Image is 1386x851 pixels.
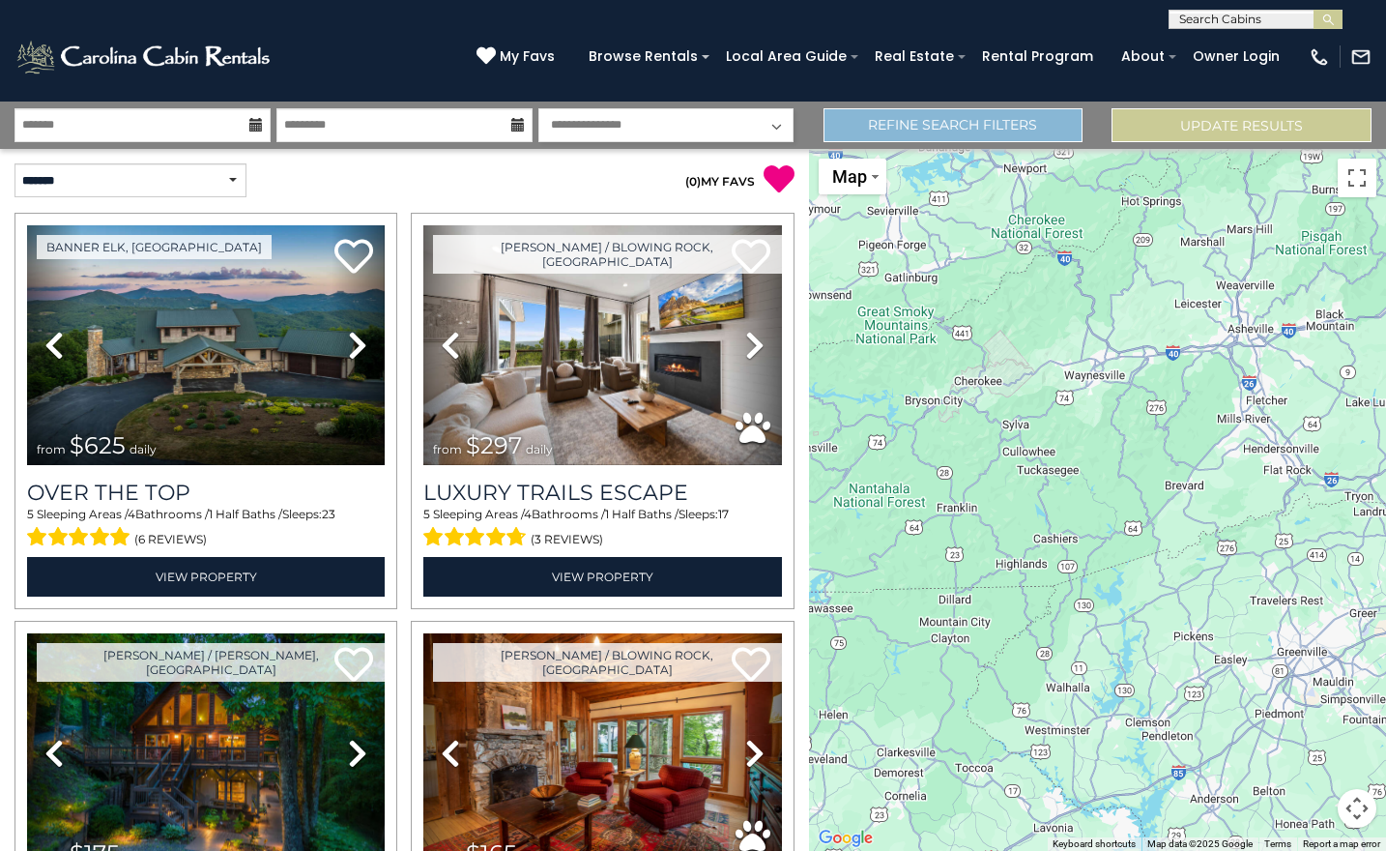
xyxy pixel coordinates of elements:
[718,507,729,521] span: 17
[134,527,207,552] span: (6 reviews)
[476,46,560,68] a: My Favs
[1112,42,1174,72] a: About
[1338,789,1376,828] button: Map camera controls
[531,527,603,552] span: (3 reviews)
[209,507,282,521] span: 1 Half Baths /
[423,557,781,597] a: View Property
[27,507,34,521] span: 5
[579,42,707,72] a: Browse Rentals
[70,431,126,459] span: $625
[819,159,886,194] button: Change map style
[716,42,856,72] a: Local Area Guide
[423,225,781,465] img: thumbnail_168695581.jpeg
[1303,838,1380,849] a: Report a map error
[823,108,1083,142] a: Refine Search Filters
[433,235,781,274] a: [PERSON_NAME] / Blowing Rock, [GEOGRAPHIC_DATA]
[1053,837,1136,851] button: Keyboard shortcuts
[128,507,135,521] span: 4
[37,643,385,682] a: [PERSON_NAME] / [PERSON_NAME], [GEOGRAPHIC_DATA]
[322,507,335,521] span: 23
[524,507,532,521] span: 4
[423,480,781,506] a: Luxury Trails Escape
[1338,159,1376,197] button: Toggle fullscreen view
[1147,838,1253,849] span: Map data ©2025 Google
[605,507,679,521] span: 1 Half Baths /
[685,174,755,189] a: (0)MY FAVS
[814,826,878,851] img: Google
[1350,46,1372,68] img: mail-regular-white.png
[37,235,272,259] a: Banner Elk, [GEOGRAPHIC_DATA]
[689,174,697,189] span: 0
[1112,108,1372,142] button: Update Results
[27,557,385,597] a: View Property
[1183,42,1289,72] a: Owner Login
[27,225,385,465] img: thumbnail_167153549.jpeg
[500,46,555,67] span: My Favs
[433,442,462,456] span: from
[130,442,157,456] span: daily
[466,431,522,459] span: $297
[814,826,878,851] a: Open this area in Google Maps (opens a new window)
[14,38,275,76] img: White-1-2.png
[972,42,1103,72] a: Rental Program
[526,442,553,456] span: daily
[27,506,385,552] div: Sleeping Areas / Bathrooms / Sleeps:
[1264,838,1291,849] a: Terms (opens in new tab)
[27,480,385,506] a: Over The Top
[832,166,867,187] span: Map
[423,506,781,552] div: Sleeping Areas / Bathrooms / Sleeps:
[865,42,964,72] a: Real Estate
[37,442,66,456] span: from
[1309,46,1330,68] img: phone-regular-white.png
[433,643,781,682] a: [PERSON_NAME] / Blowing Rock, [GEOGRAPHIC_DATA]
[423,507,430,521] span: 5
[685,174,701,189] span: ( )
